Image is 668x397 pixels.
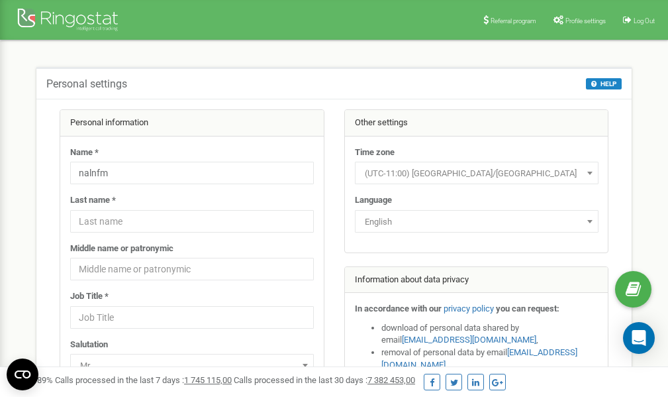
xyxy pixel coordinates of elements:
[70,194,116,207] label: Last name *
[70,306,314,329] input: Job Title
[586,78,622,89] button: HELP
[184,375,232,385] u: 1 745 115,00
[359,213,594,231] span: English
[345,267,608,294] div: Information about data privacy
[496,304,559,313] strong: you can request:
[75,357,309,375] span: Mr.
[70,243,173,255] label: Middle name or patronymic
[355,162,598,184] span: (UTC-11:00) Pacific/Midway
[355,194,392,207] label: Language
[623,322,655,354] div: Open Intercom Messenger
[55,375,232,385] span: Calls processed in the last 7 days :
[634,17,655,25] span: Log Out
[70,354,314,376] span: Mr.
[60,110,324,137] div: Personal information
[355,210,598,233] span: English
[565,17,606,25] span: Profile settings
[345,110,608,137] div: Other settings
[70,210,314,233] input: Last name
[355,304,442,313] strong: In accordance with our
[70,339,108,351] label: Salutation
[367,375,415,385] u: 7 382 453,00
[70,258,314,280] input: Middle name or patronymic
[70,162,314,184] input: Name
[402,335,536,345] a: [EMAIL_ADDRESS][DOMAIN_NAME]
[491,17,536,25] span: Referral program
[355,146,395,159] label: Time zone
[7,359,38,390] button: Open CMP widget
[381,322,598,347] li: download of personal data shared by email ,
[70,146,99,159] label: Name *
[359,164,594,183] span: (UTC-11:00) Pacific/Midway
[46,78,127,90] h5: Personal settings
[70,290,109,303] label: Job Title *
[234,375,415,385] span: Calls processed in the last 30 days :
[381,347,598,371] li: removal of personal data by email ,
[444,304,494,313] a: privacy policy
